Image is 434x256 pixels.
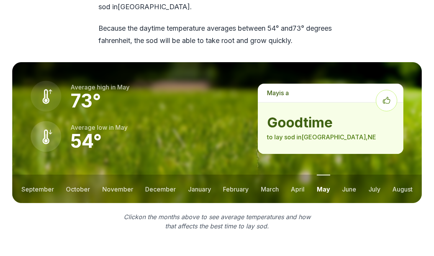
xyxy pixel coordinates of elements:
[145,175,176,203] button: december
[342,175,356,203] button: june
[21,175,54,203] button: september
[98,22,336,47] p: Because the daytime temperature averages between 54 ° and 73 ° degrees fahrenheit, the sod will b...
[119,212,315,231] p: Click on the months above to see average temperatures and how that affects the best time to lay sod.
[267,89,279,97] span: may
[70,89,101,112] strong: 73 °
[267,115,394,130] strong: good time
[258,84,403,102] p: is a
[102,175,133,203] button: november
[117,83,129,91] span: may
[115,124,128,131] span: may
[223,175,249,203] button: february
[70,123,128,132] p: Average low in
[267,132,394,142] p: to lay sod in [GEOGRAPHIC_DATA] , NE
[317,175,330,203] button: may
[291,175,305,203] button: april
[368,175,380,203] button: july
[70,130,102,152] strong: 54 °
[392,175,413,203] button: august
[66,175,90,203] button: october
[70,83,129,92] p: Average high in
[188,175,211,203] button: january
[261,175,279,203] button: march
